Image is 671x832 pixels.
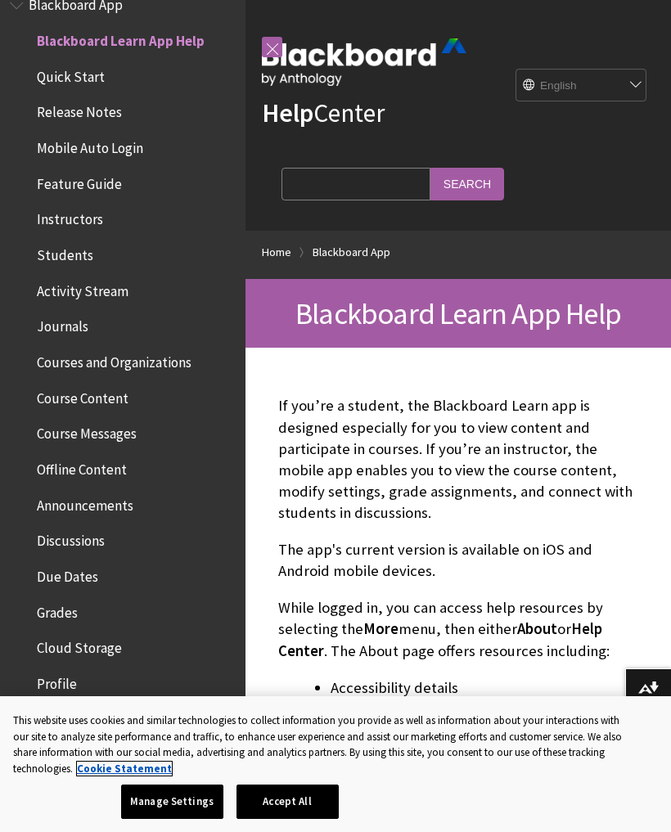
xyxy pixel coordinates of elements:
[121,785,223,819] button: Manage Settings
[313,242,390,263] a: Blackboard App
[37,670,77,692] span: Profile
[37,420,137,443] span: Course Messages
[37,599,78,621] span: Grades
[37,527,105,549] span: Discussions
[262,38,466,86] img: Blackboard by Anthology
[278,619,602,659] span: Help Center
[37,170,122,192] span: Feature Guide
[37,492,133,514] span: Announcements
[517,619,557,638] span: About
[37,27,205,49] span: Blackboard Learn App Help
[37,241,93,263] span: Students
[262,97,385,129] a: HelpCenter
[37,277,128,299] span: Activity Stream
[331,677,638,699] li: Accessibility details
[37,313,88,335] span: Journals
[37,634,122,656] span: Cloud Storage
[37,206,103,228] span: Instructors
[262,97,313,129] strong: Help
[430,168,504,200] input: Search
[278,395,638,524] p: If you’re a student, the Blackboard Learn app is designed especially for you to view content and ...
[278,539,638,582] p: The app's current version is available on iOS and Android mobile devices.
[516,70,647,102] select: Site Language Selector
[37,385,128,407] span: Course Content
[37,99,122,121] span: Release Notes
[262,242,291,263] a: Home
[37,134,143,156] span: Mobile Auto Login
[295,295,621,332] span: Blackboard Learn App Help
[236,785,339,819] button: Accept All
[37,563,98,585] span: Due Dates
[13,713,624,776] div: This website uses cookies and similar technologies to collect information you provide as well as ...
[37,349,191,371] span: Courses and Organizations
[77,762,172,776] a: More information about your privacy, opens in a new tab
[37,456,127,478] span: Offline Content
[37,63,105,85] span: Quick Start
[278,597,638,662] p: While logged in, you can access help resources by selecting the menu, then either or . The About ...
[363,619,399,638] span: More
